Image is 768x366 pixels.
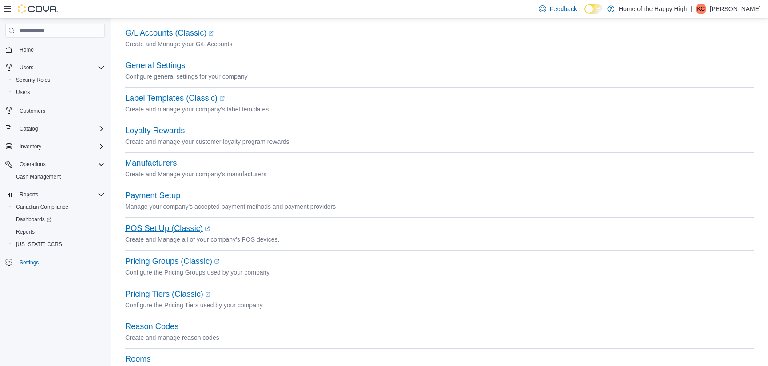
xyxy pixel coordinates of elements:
button: Inventory [2,140,108,153]
span: Canadian Compliance [16,203,68,211]
button: Catalog [2,123,108,135]
button: Home [2,43,108,56]
p: Manage your company's accepted payment methods and payment providers [125,201,754,212]
button: Inventory [16,141,45,152]
span: Inventory [20,143,41,150]
span: Security Roles [16,76,50,84]
span: Reports [12,227,105,237]
a: Settings [16,257,42,268]
a: Dashboards [12,214,55,225]
span: Reports [16,228,35,235]
span: Inventory [16,141,105,152]
a: Security Roles [12,75,54,85]
span: Reports [16,189,105,200]
svg: External link [205,292,210,297]
img: Cova [18,4,58,13]
div: King Chan [696,4,706,14]
button: Rooms [125,354,151,364]
button: Operations [16,159,49,170]
p: Home of the Happy High [619,4,687,14]
p: Create and manage reason codes [125,332,754,343]
p: Create and manage your company's label templates [125,104,754,115]
p: Configure the Pricing Tiers used by your company [125,300,754,310]
a: [US_STATE] CCRS [12,239,66,250]
button: Settings [2,256,108,269]
p: Create and Manage your company's manufacturers [125,169,754,179]
svg: External link [219,96,225,101]
span: Users [16,62,105,73]
a: Canadian Compliance [12,202,72,212]
p: [PERSON_NAME] [710,4,761,14]
button: Security Roles [9,74,108,86]
a: Customers [16,106,49,116]
button: Users [2,61,108,74]
button: Reason Codes [125,322,178,331]
span: Cash Management [16,173,61,180]
span: Customers [20,107,45,115]
button: Operations [2,158,108,171]
a: Users [12,87,33,98]
svg: External link [208,31,214,36]
span: Users [20,64,33,71]
span: Reports [20,191,38,198]
span: Home [16,44,105,55]
button: Users [9,86,108,99]
span: Dashboards [16,216,51,223]
button: Users [16,62,37,73]
a: Home [16,44,37,55]
p: Create and Manage all of your company's POS devices. [125,234,754,245]
span: [US_STATE] CCRS [16,241,62,248]
a: Dashboards [9,213,108,226]
span: Washington CCRS [12,239,105,250]
a: Pricing Groups (Classic)External link [125,257,219,266]
a: Cash Management [12,171,64,182]
a: POS Set Up (Classic)External link [125,224,210,233]
span: Users [12,87,105,98]
span: Settings [20,259,39,266]
button: Reports [16,189,42,200]
nav: Complex example [5,40,105,292]
p: Configure the Pricing Groups used by your company [125,267,754,278]
svg: External link [205,226,210,231]
button: General Settings [125,61,185,70]
span: Customers [16,105,105,116]
button: Reports [2,188,108,201]
span: Cash Management [12,171,105,182]
svg: External link [214,259,219,264]
span: KC [697,4,705,14]
input: Dark Mode [584,4,603,14]
button: Canadian Compliance [9,201,108,213]
p: Configure general settings for your company [125,71,754,82]
p: | [690,4,692,14]
p: Create and Manage your G/L Accounts [125,39,754,49]
span: Operations [20,161,46,168]
button: Loyalty Rewards [125,126,185,135]
span: Canadian Compliance [12,202,105,212]
button: Manufacturers [125,159,177,168]
span: Users [16,89,30,96]
span: Settings [16,257,105,268]
span: Operations [16,159,105,170]
span: Security Roles [12,75,105,85]
span: Catalog [20,125,38,132]
span: Dashboards [12,214,105,225]
button: [US_STATE] CCRS [9,238,108,251]
p: Create and manage your customer loyalty program rewards [125,136,754,147]
a: Label Templates (Classic)External link [125,94,225,103]
a: Reports [12,227,38,237]
button: Cash Management [9,171,108,183]
button: Catalog [16,123,41,134]
button: Customers [2,104,108,117]
button: Reports [9,226,108,238]
span: Feedback [550,4,577,13]
a: Pricing Tiers (Classic)External link [125,290,210,298]
a: G/L Accounts (Classic)External link [125,28,214,37]
span: Catalog [16,123,105,134]
button: Payment Setup [125,191,180,200]
span: Home [20,46,34,53]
